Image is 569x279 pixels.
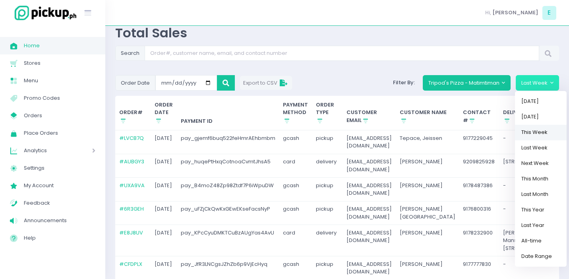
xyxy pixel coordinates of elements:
[151,130,177,154] td: [DATE]
[24,76,95,86] span: Menu
[115,75,155,90] span: Order Date
[24,145,70,156] span: Analytics
[459,96,499,130] th: CONTACT #
[312,154,343,178] td: delivery
[499,201,564,225] td: -
[515,186,567,202] a: Last Month
[312,130,343,154] td: pickup
[396,178,459,201] td: [PERSON_NAME]
[151,225,177,256] td: [DATE]
[459,225,499,256] td: 9178232900
[423,75,511,90] button: Tripod's Pizza - Matimtiman
[151,201,177,225] td: [DATE]
[343,178,396,201] td: [EMAIL_ADDRESS][DOMAIN_NAME]
[516,75,559,90] button: Last Week
[24,58,95,68] span: Stores
[515,217,567,233] a: Last Year
[312,201,343,225] td: pickup
[177,96,279,130] th: PAYMENT ID
[312,178,343,201] td: pickup
[155,75,217,90] input: Small
[312,96,343,130] th: ORDER TYPE
[459,154,499,178] td: 9209825928
[119,260,142,268] a: #CFDPLX
[119,158,144,165] a: #AUBGY3
[499,96,564,130] th: DELIVERY ADDRESS
[459,201,499,225] td: 9176800316
[24,233,95,243] span: Help
[396,201,459,225] td: [PERSON_NAME][GEOGRAPHIC_DATA]
[499,130,564,154] td: -
[343,130,396,154] td: [EMAIL_ADDRESS][DOMAIN_NAME]
[119,182,145,189] a: #UXA9VA
[24,198,95,208] span: Feedback
[240,76,292,90] button: Export to CSV
[515,109,567,124] a: [DATE]
[151,96,177,130] th: ORDER DATE
[485,9,491,17] span: Hi,
[119,229,143,236] a: #E8J8UV
[10,4,77,21] img: logo
[396,225,459,256] td: [PERSON_NAME]
[459,130,499,154] td: 9177229045
[515,93,567,109] a: [DATE]
[115,25,559,41] div: Total Sales
[515,140,567,155] a: Last Week
[24,41,95,51] span: Home
[177,130,279,154] td: pay_gjemf6buq522feHmrAEhbmbm
[343,154,396,178] td: [EMAIL_ADDRESS][DOMAIN_NAME]
[279,225,312,256] td: card
[279,130,312,154] td: gcash
[343,201,396,225] td: [EMAIL_ADDRESS][DOMAIN_NAME]
[459,178,499,201] td: 9178487386
[177,178,279,201] td: pay_B4moZ48Zp98Ztdf7P6iWpuDW
[145,46,539,61] input: Search
[24,163,95,173] span: Settings
[119,134,144,142] a: #LVCB7Q
[492,9,538,17] span: [PERSON_NAME]
[499,225,564,256] td: [PERSON_NAME] Mansions, [STREET_ADDRESS]
[515,124,567,140] a: This Week
[343,96,396,130] th: CUSTOMER EMAIL
[119,205,144,213] a: #6R3GEH
[24,180,95,191] span: My Account
[151,178,177,201] td: [DATE]
[177,154,279,178] td: pay_huqePtHxqCotnoaCvmtJhsA5
[115,96,151,130] th: ORDER#
[515,91,567,267] div: Tripod's Pizza - Matimtiman
[515,155,567,171] a: Next Week
[396,96,459,130] th: CUSTOMER NAME
[24,215,95,226] span: Announcements
[243,79,289,87] span: Export to CSV
[515,233,567,248] a: All-time
[515,248,567,264] a: Date Range
[312,225,343,256] td: delivery
[515,202,567,217] a: This Year
[499,178,564,201] td: -
[542,6,556,20] span: E
[177,201,279,225] td: pay_uFZjCkQwKxGEwEKseFacsNyP
[515,171,567,186] a: This Month
[279,96,312,130] th: PAYMENT METHOD
[115,46,145,61] span: Search
[279,154,312,178] td: card
[396,130,459,154] td: Tepace, Jeissen
[24,128,95,138] span: Place Orders
[391,79,418,86] span: Filter By:
[24,110,95,121] span: Orders
[279,178,312,201] td: gcash
[279,201,312,225] td: gcash
[177,225,279,256] td: pay_KPcCyuDMKTCuBzAUgYas4AvU
[343,225,396,256] td: [EMAIL_ADDRESS][DOMAIN_NAME]
[499,154,564,178] td: [STREET_ADDRESS]
[24,93,95,103] span: Promo Codes
[151,154,177,178] td: [DATE]
[396,154,459,178] td: [PERSON_NAME]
